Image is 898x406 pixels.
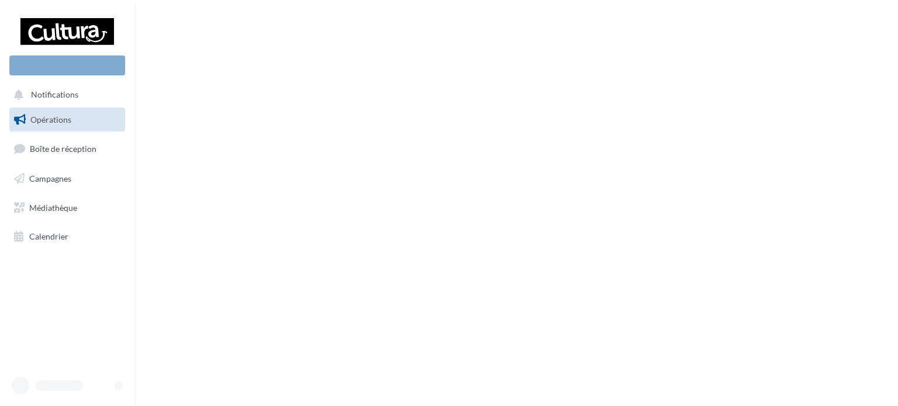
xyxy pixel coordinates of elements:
div: Nouvelle campagne [9,55,125,75]
span: Opérations [30,114,71,124]
a: Boîte de réception [7,136,127,161]
a: Médiathèque [7,196,127,220]
span: Médiathèque [29,202,77,212]
a: Calendrier [7,224,127,249]
a: Opérations [7,107,127,132]
span: Campagnes [29,173,71,183]
a: Campagnes [7,166,127,191]
span: Boîte de réception [30,144,96,154]
span: Notifications [31,90,78,100]
span: Calendrier [29,231,68,241]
